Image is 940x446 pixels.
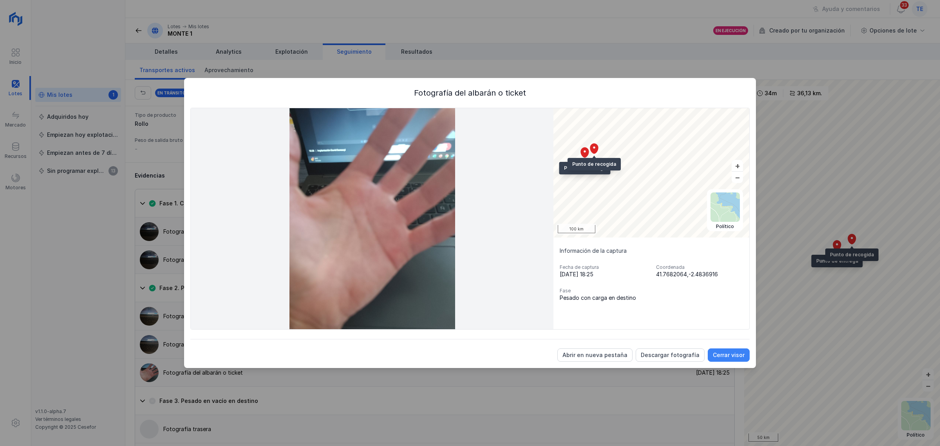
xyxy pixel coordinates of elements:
div: Fecha de captura [560,264,647,270]
div: Pesado con carga en destino [560,294,647,302]
div: Cerrar visor [713,351,745,359]
button: Descargar fotografía [636,348,705,362]
div: Fotografía del albarán o ticket [190,87,750,98]
button: Abrir en nueva pestaña [557,348,633,362]
div: Abrir en nueva pestaña [562,351,627,359]
div: Fase [560,288,647,294]
button: – [732,172,743,183]
div: Descargar fotografía [641,351,700,359]
div: Político [710,223,740,230]
img: https://storage.googleapis.com/prod---trucker-nemus.appspot.com/images/656/656-6.jpg?X-Goog-Algor... [191,108,553,329]
button: Cerrar visor [708,348,750,362]
div: Información de la captura [560,247,743,255]
button: + [732,160,743,171]
img: political.webp [710,192,740,222]
div: [DATE] 18:25 [560,270,647,278]
div: 41.7682064,-2.4836916 [656,270,743,278]
div: Coordenada [656,264,743,270]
